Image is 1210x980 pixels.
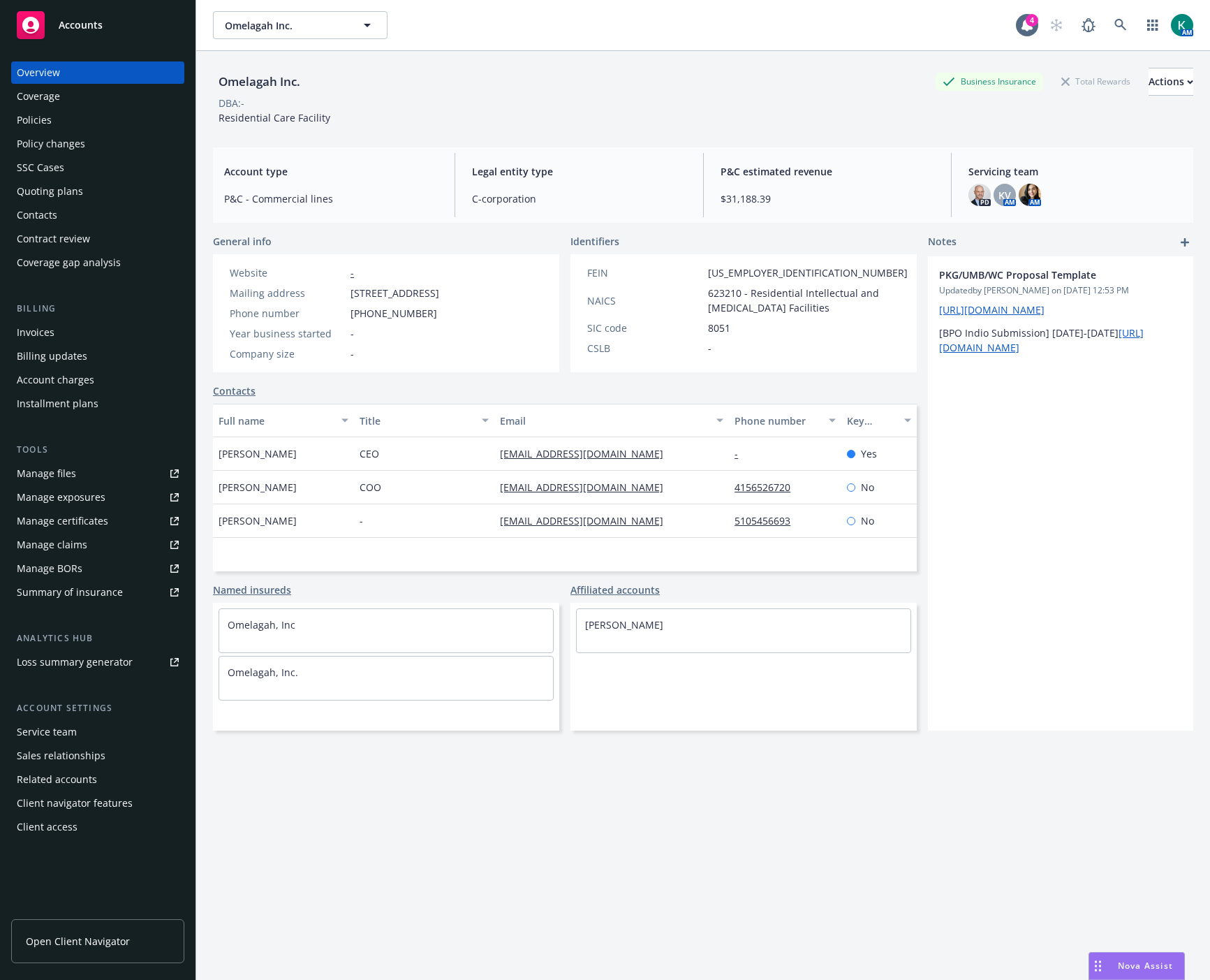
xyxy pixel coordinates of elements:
[360,446,379,461] span: CEO
[11,228,184,250] a: Contract review
[354,404,495,437] button: Title
[351,306,437,321] span: [PHONE_NUMBER]
[708,265,908,280] span: [US_EMPLOYER_IDENTIFICATION_NUMBER]
[861,513,874,528] span: No
[230,326,345,341] div: Year business started
[11,510,184,532] a: Manage certificates
[17,133,85,155] div: Policy changes
[11,133,184,155] a: Policy changes
[587,341,702,356] div: CSLB
[472,164,686,179] span: Legal entity type
[26,934,130,949] span: Open Client Navigator
[11,557,184,580] a: Manage BORs
[219,480,297,495] span: [PERSON_NAME]
[1042,11,1070,39] a: Start snowing
[17,345,87,367] div: Billing updates
[1026,14,1038,27] div: 4
[1171,14,1193,36] img: photo
[587,321,702,335] div: SIC code
[17,745,105,767] div: Sales relationships
[225,18,346,33] span: Omelagah Inc.
[11,486,184,509] a: Manage exposures
[1149,68,1193,95] div: Actions
[17,204,57,226] div: Contacts
[500,414,708,428] div: Email
[587,265,702,280] div: FEIN
[213,11,388,39] button: Omelagah Inc.
[17,651,133,673] div: Loss summary generator
[708,341,711,356] span: -
[939,303,1045,316] a: [URL][DOMAIN_NAME]
[1054,73,1137,90] div: Total Rewards
[213,234,272,249] span: General info
[721,191,934,206] span: $31,188.39
[360,414,474,428] div: Title
[17,792,133,814] div: Client navigator features
[11,581,184,604] a: Summary of insurance
[11,816,184,838] a: Client access
[224,164,438,179] span: Account type
[219,414,333,428] div: Full name
[59,20,103,31] span: Accounts
[17,321,54,344] div: Invoices
[17,369,94,391] div: Account charges
[847,414,896,428] div: Key contact
[11,631,184,645] div: Analytics hub
[11,534,184,556] a: Manage claims
[735,414,820,428] div: Phone number
[11,462,184,485] a: Manage files
[11,302,184,316] div: Billing
[17,581,123,604] div: Summary of insurance
[17,462,76,485] div: Manage files
[228,666,298,679] a: Omelagah, Inc.
[1139,11,1167,39] a: Switch app
[360,513,363,528] span: -
[998,188,1011,203] span: KV
[494,404,729,437] button: Email
[17,816,78,838] div: Client access
[729,404,841,437] button: Phone number
[735,481,802,494] a: 4156526720
[939,326,1182,355] p: [BPO Indio Submission] [DATE]-[DATE]
[360,480,381,495] span: COO
[17,85,60,108] div: Coverage
[17,534,87,556] div: Manage claims
[11,443,184,457] div: Tools
[11,180,184,203] a: Quoting plans
[11,768,184,791] a: Related accounts
[939,268,1146,282] span: PKG/UMB/WC Proposal Template
[500,447,674,460] a: [EMAIL_ADDRESS][DOMAIN_NAME]
[213,73,306,91] div: Omelagah Inc.
[570,583,660,597] a: Affiliated accounts
[968,164,1182,179] span: Servicing team
[11,6,184,45] a: Accounts
[17,61,60,84] div: Overview
[587,293,702,308] div: NAICS
[213,383,256,398] a: Contacts
[213,404,354,437] button: Full name
[17,109,52,131] div: Policies
[1118,960,1173,972] span: Nova Assist
[230,306,345,321] div: Phone number
[1019,184,1041,206] img: photo
[351,326,354,341] span: -
[1107,11,1135,39] a: Search
[230,346,345,361] div: Company size
[11,109,184,131] a: Policies
[708,321,730,335] span: 8051
[11,156,184,179] a: SSC Cases
[1075,11,1102,39] a: Report a Bug
[11,745,184,767] a: Sales relationships
[1176,234,1193,251] a: add
[1149,68,1193,96] button: Actions
[219,446,297,461] span: [PERSON_NAME]
[17,180,83,203] div: Quoting plans
[17,251,121,274] div: Coverage gap analysis
[570,234,619,249] span: Identifiers
[1089,952,1185,980] button: Nova Assist
[11,204,184,226] a: Contacts
[17,393,98,415] div: Installment plans
[721,164,934,179] span: P&C estimated revenue
[735,514,802,527] a: 5105456693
